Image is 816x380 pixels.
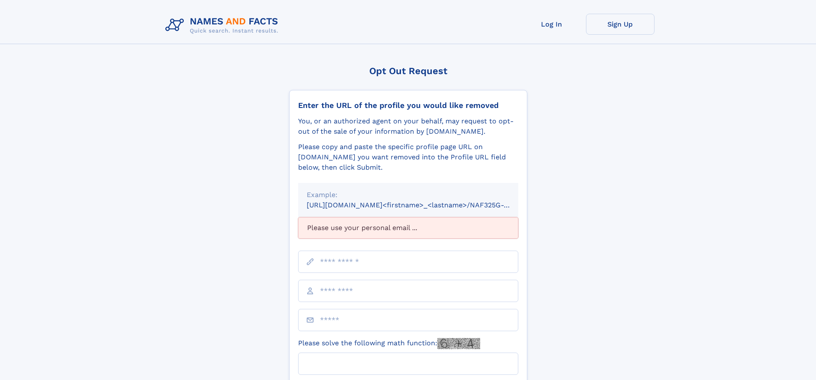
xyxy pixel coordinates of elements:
div: Opt Out Request [289,66,527,76]
a: Log In [517,14,586,35]
label: Please solve the following math function: [298,338,480,349]
div: Enter the URL of the profile you would like removed [298,101,518,110]
small: [URL][DOMAIN_NAME]<firstname>_<lastname>/NAF325G-xxxxxxxx [307,201,535,209]
div: Example: [307,190,510,200]
div: You, or an authorized agent on your behalf, may request to opt-out of the sale of your informatio... [298,116,518,137]
div: Please use your personal email ... [298,217,518,239]
img: Logo Names and Facts [162,14,285,37]
a: Sign Up [586,14,655,35]
div: Please copy and paste the specific profile page URL on [DOMAIN_NAME] you want removed into the Pr... [298,142,518,173]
